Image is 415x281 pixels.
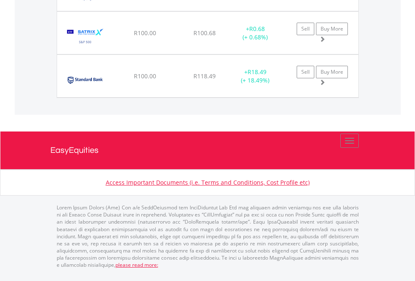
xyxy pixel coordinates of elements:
img: EQU.ZA.STX500.png [61,22,110,52]
a: please read more: [115,261,158,268]
span: R118.49 [193,72,216,80]
div: + (+ 0.68%) [229,25,282,41]
span: R18.49 [248,68,266,76]
img: EQU.ZA.SBK.png [61,65,109,95]
div: + (+ 18.49%) [229,68,282,85]
span: R0.68 [249,25,265,33]
a: EasyEquities [50,131,365,169]
a: Sell [297,23,314,35]
a: Sell [297,66,314,78]
a: Buy More [316,23,348,35]
a: Buy More [316,66,348,78]
span: R100.00 [134,72,156,80]
a: Access Important Documents (i.e. Terms and Conditions, Cost Profile etc) [106,178,310,186]
span: R100.68 [193,29,216,37]
span: R100.00 [134,29,156,37]
p: Lorem Ipsum Dolors (Ame) Con a/e SeddOeiusmod tem InciDiduntut Lab Etd mag aliquaen admin veniamq... [57,204,359,268]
